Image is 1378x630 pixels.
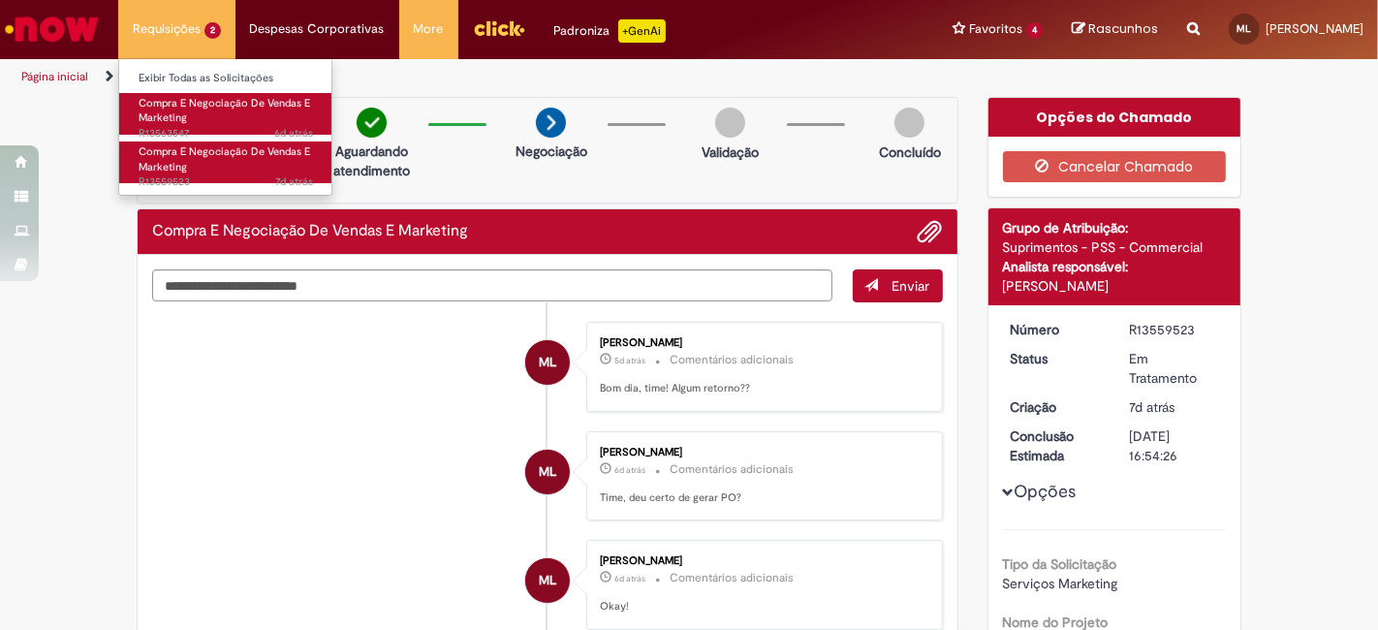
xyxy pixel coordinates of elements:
[325,142,419,180] p: Aguardando atendimento
[536,108,566,138] img: arrow-next.png
[1003,555,1117,573] b: Tipo da Solicitação
[894,108,924,138] img: img-circle-grey.png
[600,447,923,458] div: [PERSON_NAME]
[614,355,645,366] span: 5d atrás
[670,570,794,586] small: Comentários adicionais
[274,126,313,141] span: 6d atrás
[996,397,1115,417] dt: Criação
[119,142,332,183] a: Aberto R13559523 : Compra E Negociação De Vendas E Marketing
[1266,20,1363,37] span: [PERSON_NAME]
[1129,320,1219,339] div: R13559523
[614,464,645,476] span: 6d atrás
[473,14,525,43] img: click_logo_yellow_360x200.png
[996,320,1115,339] dt: Número
[1003,151,1227,182] button: Cancelar Chamado
[1129,349,1219,388] div: Em Tratamento
[614,355,645,366] time: 25/09/2025 11:25:00
[1129,397,1219,417] div: 23/09/2025 14:52:47
[1003,575,1118,592] span: Serviços Marketing
[1026,22,1043,39] span: 4
[1129,398,1174,416] span: 7d atrás
[119,68,332,89] a: Exibir Todas as Solicitações
[525,340,570,385] div: Maria Eduarda Nunes Lacerda
[1003,218,1227,237] div: Grupo de Atribuição:
[1129,398,1174,416] time: 23/09/2025 14:52:47
[969,19,1022,39] span: Favoritos
[918,219,943,244] button: Adicionar anexos
[996,426,1115,465] dt: Conclusão Estimada
[539,339,556,386] span: ML
[893,277,930,295] span: Enviar
[139,144,310,174] span: Compra E Negociação De Vendas E Marketing
[554,19,666,43] div: Padroniza
[1237,22,1252,35] span: ML
[702,142,759,162] p: Validação
[414,19,444,39] span: More
[118,58,332,196] ul: Requisições
[139,174,313,190] span: R13559523
[600,555,923,567] div: [PERSON_NAME]
[670,461,794,478] small: Comentários adicionais
[133,19,201,39] span: Requisições
[1003,276,1227,296] div: [PERSON_NAME]
[600,490,923,506] p: Time, deu certo de gerar PO?
[119,93,332,135] a: Aberto R13563547 : Compra E Negociação De Vendas E Marketing
[15,59,904,95] ul: Trilhas de página
[614,573,645,584] time: 23/09/2025 16:41:25
[274,126,313,141] time: 24/09/2025 15:11:52
[275,174,313,189] span: 7d atrás
[1003,237,1227,257] div: Suprimentos - PSS - Commercial
[988,98,1241,137] div: Opções do Chamado
[853,269,943,302] button: Enviar
[525,558,570,603] div: Maria Eduarda Nunes Lacerda
[152,269,832,301] textarea: Digite sua mensagem aqui...
[1129,426,1219,465] div: [DATE] 16:54:26
[152,223,468,240] h2: Compra E Negociação De Vendas E Marketing Histórico de tíquete
[275,174,313,189] time: 23/09/2025 14:52:48
[614,464,645,476] time: 24/09/2025 14:01:55
[139,126,313,142] span: R13563547
[996,349,1115,368] dt: Status
[1072,20,1158,39] a: Rascunhos
[539,557,556,604] span: ML
[715,108,745,138] img: img-circle-grey.png
[539,449,556,495] span: ML
[600,381,923,396] p: Bom dia, time! Algum retorno??
[618,19,666,43] p: +GenAi
[357,108,387,138] img: check-circle-green.png
[21,69,88,84] a: Página inicial
[600,337,923,349] div: [PERSON_NAME]
[2,10,102,48] img: ServiceNow
[1088,19,1158,38] span: Rascunhos
[516,142,587,161] p: Negociação
[600,599,923,614] p: Okay!
[139,96,310,126] span: Compra E Negociação De Vendas E Marketing
[879,142,941,162] p: Concluído
[204,22,221,39] span: 2
[1003,257,1227,276] div: Analista responsável:
[250,19,385,39] span: Despesas Corporativas
[670,352,794,368] small: Comentários adicionais
[614,573,645,584] span: 6d atrás
[525,450,570,494] div: Maria Eduarda Nunes Lacerda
